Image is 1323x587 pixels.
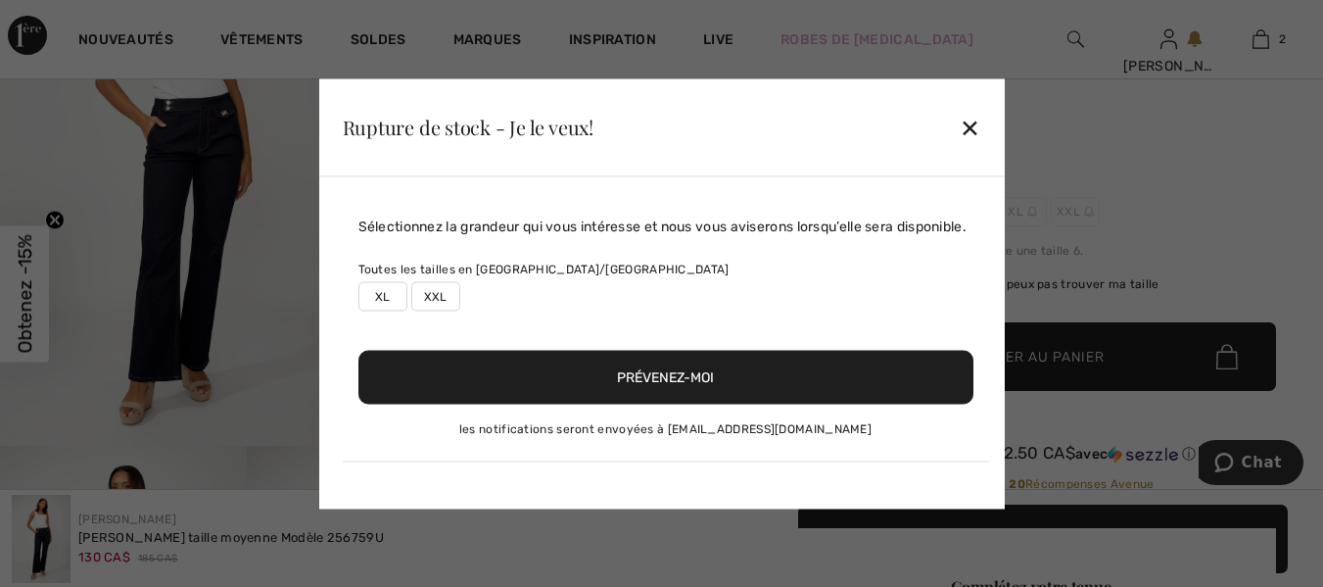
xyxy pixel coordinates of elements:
label: XL [358,281,407,311]
span: Chat [43,14,83,31]
div: ✕ [960,107,980,148]
div: Sélectionnez la grandeur qui vous intéresse et nous vous aviserons lorsqu’elle sera disponible. [358,216,973,236]
label: XXL [411,281,460,311]
div: Rupture de stock - Je le veux! [343,118,593,137]
div: les notifications seront envoyées à [EMAIL_ADDRESS][DOMAIN_NAME] [358,419,973,437]
button: Prévenez-moi [358,350,973,404]
div: Toutes les tailles en [GEOGRAPHIC_DATA]/[GEOGRAPHIC_DATA] [358,260,973,277]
